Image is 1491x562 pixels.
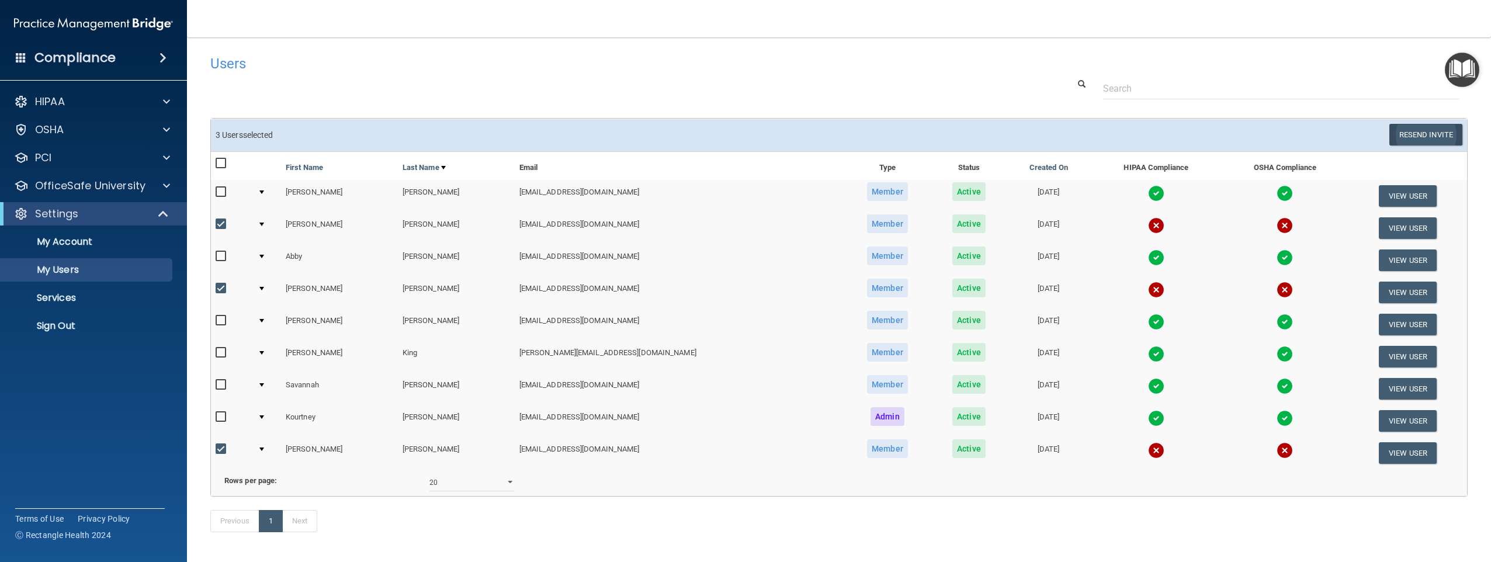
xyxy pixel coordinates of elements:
[281,212,398,244] td: [PERSON_NAME]
[398,373,515,405] td: [PERSON_NAME]
[1277,378,1293,394] img: tick.e7d51cea.svg
[1148,410,1164,426] img: tick.e7d51cea.svg
[1277,314,1293,330] img: tick.e7d51cea.svg
[1379,314,1437,335] button: View User
[1445,53,1479,87] button: Open Resource Center
[282,510,317,532] a: Next
[515,308,844,341] td: [EMAIL_ADDRESS][DOMAIN_NAME]
[1277,410,1293,426] img: tick.e7d51cea.svg
[398,180,515,212] td: [PERSON_NAME]
[398,405,515,437] td: [PERSON_NAME]
[843,152,931,180] th: Type
[14,12,173,36] img: PMB logo
[515,180,844,212] td: [EMAIL_ADDRESS][DOMAIN_NAME]
[15,513,64,525] a: Terms of Use
[1277,217,1293,234] img: cross.ca9f0e7f.svg
[398,341,515,373] td: King
[515,276,844,308] td: [EMAIL_ADDRESS][DOMAIN_NAME]
[1006,244,1091,276] td: [DATE]
[403,161,446,175] a: Last Name
[281,373,398,405] td: Savannah
[1006,308,1091,341] td: [DATE]
[281,437,398,469] td: [PERSON_NAME]
[1277,249,1293,266] img: tick.e7d51cea.svg
[867,279,908,297] span: Member
[867,214,908,233] span: Member
[1379,442,1437,464] button: View User
[1006,373,1091,405] td: [DATE]
[952,375,986,394] span: Active
[1277,185,1293,202] img: tick.e7d51cea.svg
[515,152,844,180] th: Email
[1289,479,1477,526] iframe: Drift Widget Chat Controller
[952,407,986,426] span: Active
[8,264,167,276] p: My Users
[1379,282,1437,303] button: View User
[1006,212,1091,244] td: [DATE]
[35,95,65,109] p: HIPAA
[281,341,398,373] td: [PERSON_NAME]
[952,439,986,458] span: Active
[1148,282,1164,298] img: cross.ca9f0e7f.svg
[515,341,844,373] td: [PERSON_NAME][EMAIL_ADDRESS][DOMAIN_NAME]
[952,247,986,265] span: Active
[216,131,830,140] h6: 3 User selected
[210,56,937,71] h4: Users
[1379,217,1437,239] button: View User
[952,182,986,201] span: Active
[1148,217,1164,234] img: cross.ca9f0e7f.svg
[8,320,167,332] p: Sign Out
[35,207,78,221] p: Settings
[1379,378,1437,400] button: View User
[15,529,111,541] span: Ⓒ Rectangle Health 2024
[1148,185,1164,202] img: tick.e7d51cea.svg
[867,343,908,362] span: Member
[1277,346,1293,362] img: tick.e7d51cea.svg
[398,276,515,308] td: [PERSON_NAME]
[1148,442,1164,459] img: cross.ca9f0e7f.svg
[1006,437,1091,469] td: [DATE]
[398,212,515,244] td: [PERSON_NAME]
[210,510,259,532] a: Previous
[8,236,167,248] p: My Account
[1379,249,1437,271] button: View User
[1006,180,1091,212] td: [DATE]
[1103,78,1459,99] input: Search
[952,279,986,297] span: Active
[286,161,323,175] a: First Name
[867,439,908,458] span: Member
[239,130,243,140] span: s
[35,179,145,193] p: OfficeSafe University
[281,276,398,308] td: [PERSON_NAME]
[1148,249,1164,266] img: tick.e7d51cea.svg
[867,375,908,394] span: Member
[1277,442,1293,459] img: cross.ca9f0e7f.svg
[952,311,986,329] span: Active
[78,513,130,525] a: Privacy Policy
[867,182,908,201] span: Member
[8,292,167,304] p: Services
[14,123,170,137] a: OSHA
[281,244,398,276] td: Abby
[515,405,844,437] td: [EMAIL_ADDRESS][DOMAIN_NAME]
[14,179,170,193] a: OfficeSafe University
[1148,378,1164,394] img: tick.e7d51cea.svg
[281,308,398,341] td: [PERSON_NAME]
[281,405,398,437] td: Kourtney
[34,50,116,66] h4: Compliance
[398,437,515,469] td: [PERSON_NAME]
[1277,282,1293,298] img: cross.ca9f0e7f.svg
[515,437,844,469] td: [EMAIL_ADDRESS][DOMAIN_NAME]
[281,180,398,212] td: [PERSON_NAME]
[14,151,170,165] a: PCI
[515,212,844,244] td: [EMAIL_ADDRESS][DOMAIN_NAME]
[867,247,908,265] span: Member
[1029,161,1068,175] a: Created On
[1379,185,1437,207] button: View User
[515,244,844,276] td: [EMAIL_ADDRESS][DOMAIN_NAME]
[952,343,986,362] span: Active
[1379,346,1437,367] button: View User
[1091,152,1221,180] th: HIPAA Compliance
[14,95,170,109] a: HIPAA
[515,373,844,405] td: [EMAIL_ADDRESS][DOMAIN_NAME]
